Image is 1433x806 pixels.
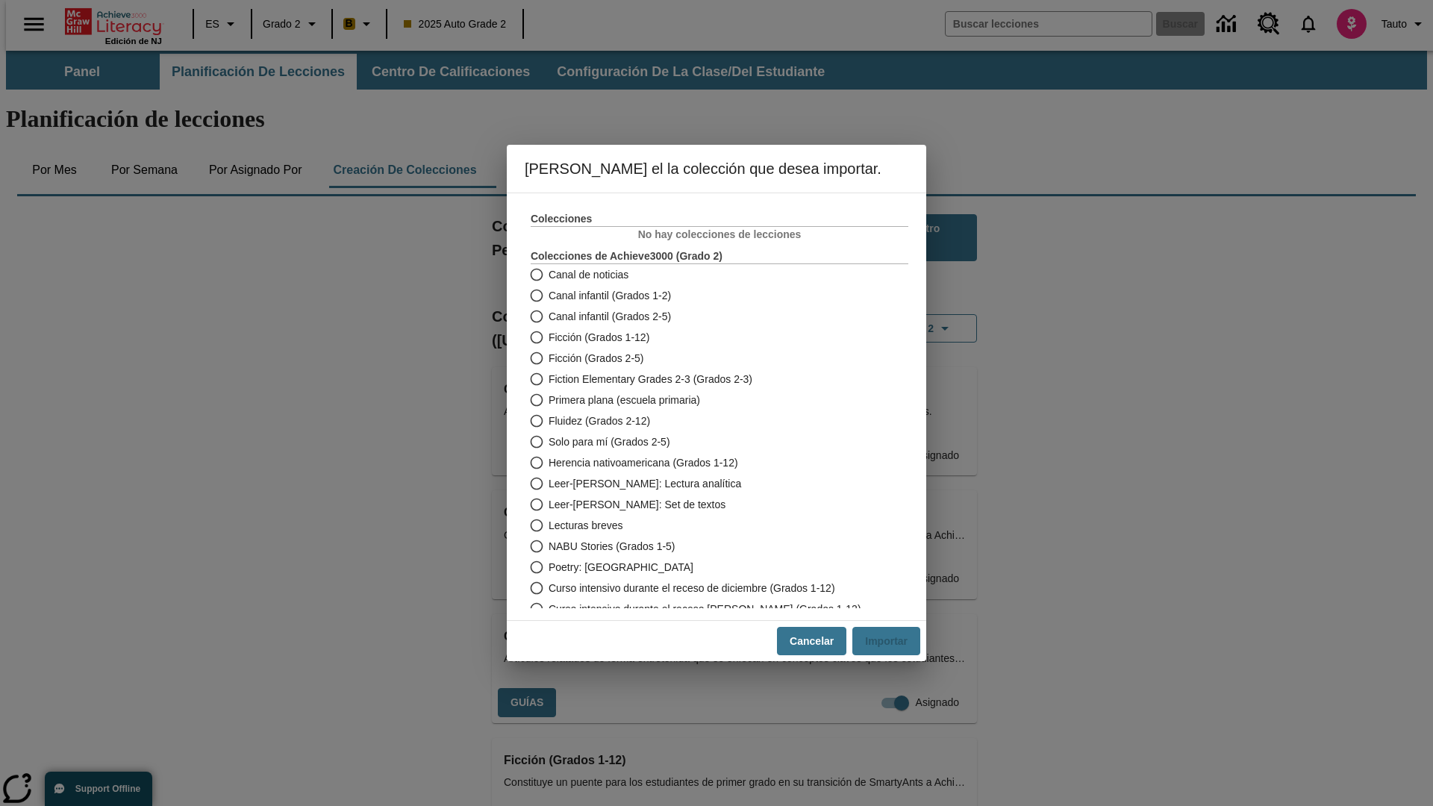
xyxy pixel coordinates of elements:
span: Ficción (Grados 1-12) [549,330,649,346]
span: Curso intensivo durante el receso de diciembre (Grados 1-12) [549,581,835,596]
span: Herencia nativoamericana (Grados 1-12) [549,455,738,471]
span: Primera plana (escuela primaria) [549,393,700,408]
span: Leer-[PERSON_NAME]: Lectura analítica [549,476,741,492]
span: Leer-[PERSON_NAME]: Set de textos [549,497,725,513]
span: Fluidez (Grados 2-12) [549,413,650,429]
h3: Colecciones [531,211,908,226]
button: Cancelar [777,627,846,656]
span: Fiction Elementary Grades 2-3 (Grados 2-3) [549,372,752,387]
span: Curso intensivo durante el receso [PERSON_NAME] (Grados 1-12) [549,602,861,617]
span: Poetry: [GEOGRAPHIC_DATA] [549,560,693,575]
p: No hay colecciones de lecciones [531,227,908,243]
h3: Colecciones de Achieve3000 (Grado 2 ) [531,249,908,263]
span: NABU Stories (Grados 1-5) [549,539,675,554]
span: Canal de noticias [549,267,628,283]
span: Ficción (Grados 2-5) [549,351,644,366]
span: Canal infantil (Grados 1-2) [549,288,671,304]
span: Canal infantil (Grados 2-5) [549,309,671,325]
span: Lecturas breves [549,518,623,534]
span: Solo para mí (Grados 2-5) [549,434,670,450]
h6: [PERSON_NAME] el la colección que desea importar. [507,145,926,193]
